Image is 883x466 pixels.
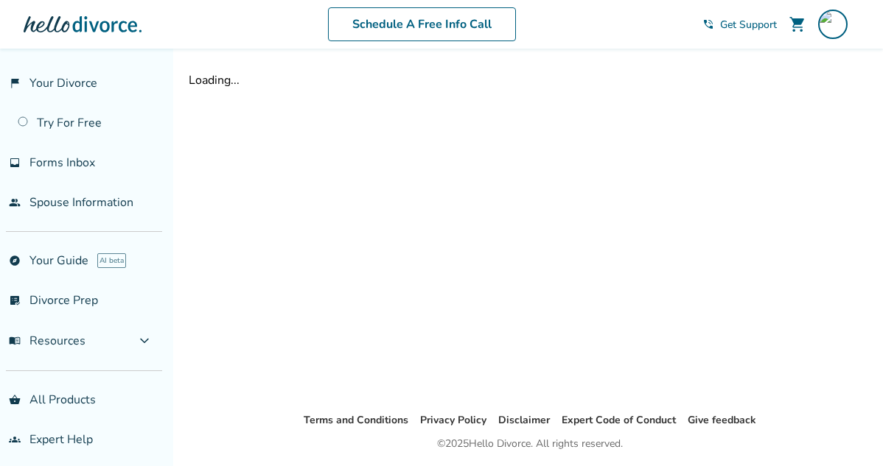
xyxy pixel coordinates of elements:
[304,413,408,427] a: Terms and Conditions
[702,18,714,30] span: phone_in_talk
[498,412,550,429] li: Disclaimer
[9,77,21,89] span: flag_2
[688,412,756,429] li: Give feedback
[720,18,777,32] span: Get Support
[328,7,516,41] a: Schedule A Free Info Call
[818,10,848,39] img: blaisdellkaibiology@gmail.com
[562,413,676,427] a: Expert Code of Conduct
[9,294,21,306] span: list_alt_check
[420,413,486,427] a: Privacy Policy
[437,435,623,453] div: © 2025 Hello Divorce. All rights reserved.
[97,253,126,268] span: AI beta
[702,18,777,32] a: phone_in_talkGet Support
[9,434,21,445] span: groups
[9,157,21,169] span: inbox
[29,155,95,171] span: Forms Inbox
[9,333,85,349] span: Resources
[9,197,21,208] span: people
[9,394,21,406] span: shopping_basket
[136,332,153,350] span: expand_more
[789,15,806,33] span: shopping_cart
[9,255,21,266] span: explore
[189,72,871,88] div: Loading...
[9,335,21,347] span: menu_book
